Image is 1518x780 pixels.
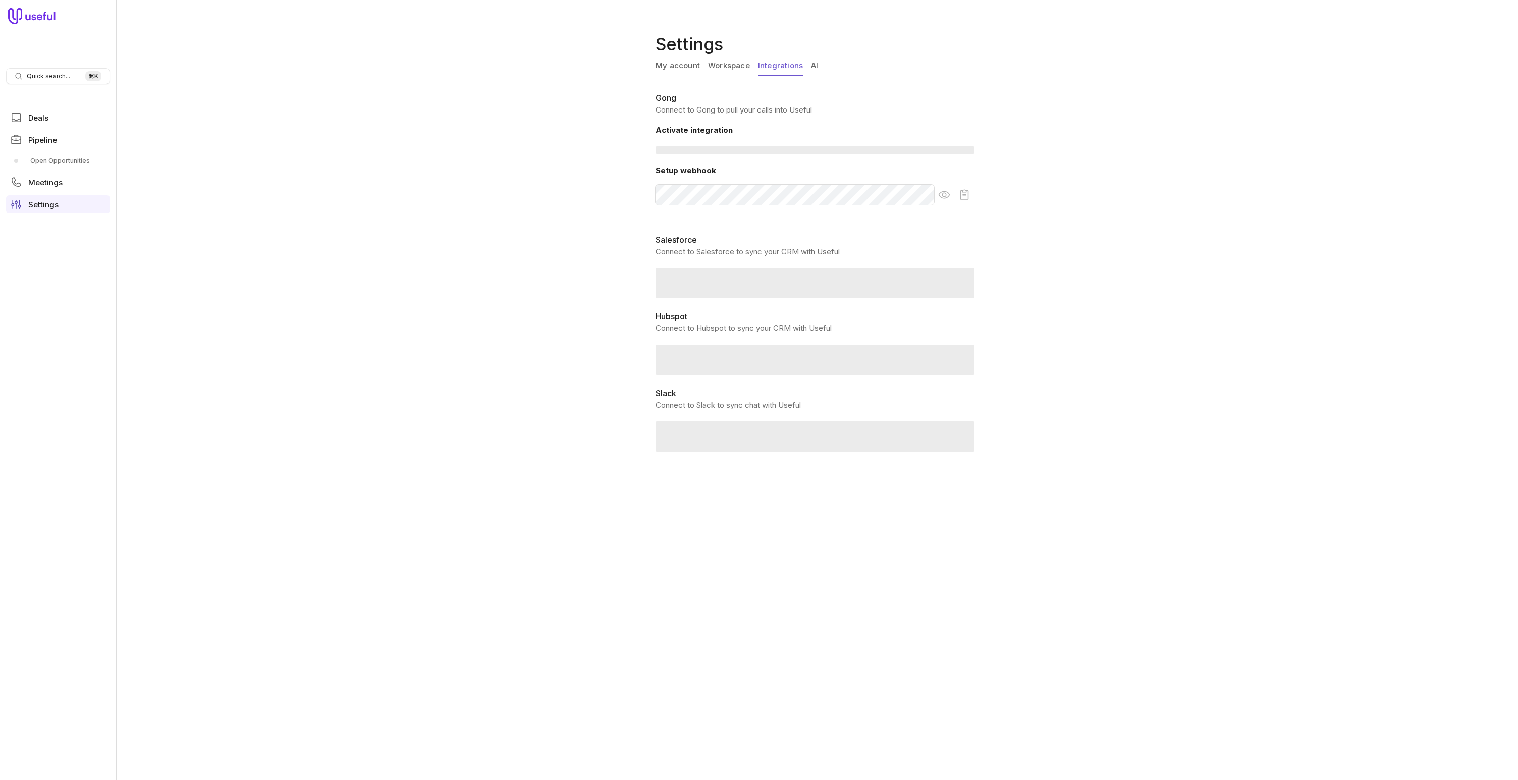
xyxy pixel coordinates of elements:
[6,195,110,213] a: Settings
[954,185,974,205] button: Copy webhook URL to clipboard
[656,421,974,452] span: ‌
[28,136,57,144] span: Pipeline
[6,173,110,191] a: Meetings
[656,322,974,335] p: Connect to Hubspot to sync your CRM with Useful
[6,153,110,169] a: Open Opportunities
[28,201,59,208] span: Settings
[656,146,974,154] span: ‌
[6,108,110,127] a: Deals
[656,104,974,116] p: Connect to Gong to pull your calls into Useful
[6,131,110,149] a: Pipeline
[708,57,750,76] a: Workspace
[656,165,716,175] span: Setup webhook
[656,387,974,399] h2: Slack
[656,246,974,258] p: Connect to Salesforce to sync your CRM with Useful
[811,57,818,76] a: AI
[656,57,700,76] a: My account
[27,72,70,80] span: Quick search...
[656,268,974,298] span: ‌
[656,125,733,135] span: Activate integration
[656,345,974,375] span: ‌
[6,153,110,169] div: Pipeline submenu
[758,57,803,76] a: Integrations
[656,32,979,57] h1: Settings
[28,114,48,122] span: Deals
[934,185,954,205] button: Show webhook URL
[85,71,101,81] kbd: ⌘ K
[656,399,974,411] p: Connect to Slack to sync chat with Useful
[656,310,974,322] h2: Hubspot
[28,179,63,186] span: Meetings
[656,234,974,246] h2: Salesforce
[656,92,974,104] h2: Gong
